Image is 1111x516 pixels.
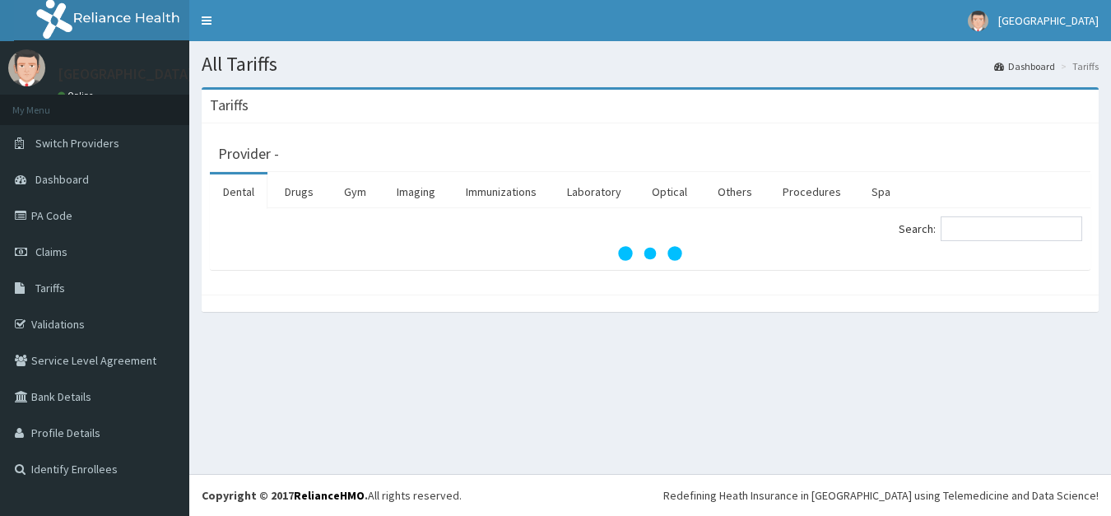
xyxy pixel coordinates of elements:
[941,216,1082,241] input: Search:
[35,244,67,259] span: Claims
[210,174,267,209] a: Dental
[617,221,683,286] svg: audio-loading
[35,281,65,295] span: Tariffs
[58,67,193,81] p: [GEOGRAPHIC_DATA]
[704,174,765,209] a: Others
[858,174,904,209] a: Spa
[554,174,635,209] a: Laboratory
[218,146,279,161] h3: Provider -
[453,174,550,209] a: Immunizations
[639,174,700,209] a: Optical
[189,474,1111,516] footer: All rights reserved.
[663,487,1099,504] div: Redefining Heath Insurance in [GEOGRAPHIC_DATA] using Telemedicine and Data Science!
[210,98,249,113] h3: Tariffs
[384,174,449,209] a: Imaging
[8,49,45,86] img: User Image
[202,488,368,503] strong: Copyright © 2017 .
[899,216,1082,241] label: Search:
[998,13,1099,28] span: [GEOGRAPHIC_DATA]
[294,488,365,503] a: RelianceHMO
[1057,59,1099,73] li: Tariffs
[331,174,379,209] a: Gym
[769,174,854,209] a: Procedures
[968,11,988,31] img: User Image
[994,59,1055,73] a: Dashboard
[35,172,89,187] span: Dashboard
[58,90,97,101] a: Online
[35,136,119,151] span: Switch Providers
[202,53,1099,75] h1: All Tariffs
[272,174,327,209] a: Drugs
